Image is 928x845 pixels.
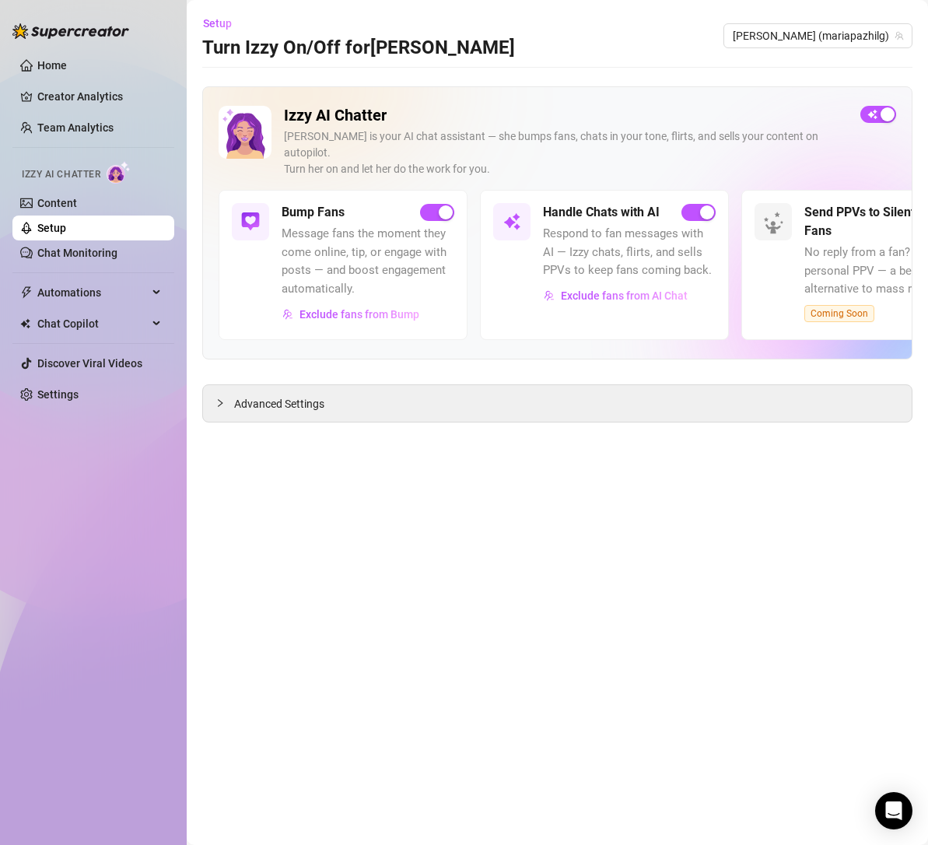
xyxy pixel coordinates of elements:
img: svg%3e [282,309,293,320]
img: svg%3e [503,212,521,231]
span: Exclude fans from AI Chat [561,289,688,302]
span: Setup [203,17,232,30]
button: Exclude fans from Bump [282,302,420,327]
span: thunderbolt [20,286,33,299]
h5: Bump Fans [282,203,345,222]
h3: Turn Izzy On/Off for [PERSON_NAME] [202,36,515,61]
a: Home [37,59,67,72]
span: collapsed [215,398,225,408]
img: svg%3e [544,290,555,301]
div: [PERSON_NAME] is your AI chat assistant — she bumps fans, chats in your tone, flirts, and sells y... [284,128,848,177]
img: svg%3e [241,212,260,231]
img: AI Chatter [107,161,131,184]
span: Izzy AI Chatter [22,167,100,182]
h5: Handle Chats with AI [543,203,660,222]
span: Exclude fans from Bump [299,308,419,321]
span: team [895,31,904,40]
a: Chat Monitoring [37,247,117,259]
div: collapsed [215,394,234,412]
img: Chat Copilot [20,318,30,329]
img: logo-BBDzfeDw.svg [12,23,129,39]
a: Content [37,197,77,209]
img: Izzy AI Chatter [219,106,271,159]
a: Discover Viral Videos [37,357,142,370]
span: Coming Soon [804,305,874,322]
h2: Izzy AI Chatter [284,106,848,125]
img: silent-fans-ppv-o-N6Mmdf.svg [763,212,788,237]
span: Automations [37,280,148,305]
span: Chat Copilot [37,311,148,336]
span: Maria (mariapazhilg) [733,24,903,47]
a: Creator Analytics [37,84,162,109]
a: Settings [37,388,79,401]
span: Message fans the moment they come online, tip, or engage with posts — and boost engagement automa... [282,225,454,298]
span: Advanced Settings [234,395,324,412]
button: Exclude fans from AI Chat [543,283,688,308]
div: Open Intercom Messenger [875,792,912,829]
button: Setup [202,11,244,36]
a: Team Analytics [37,121,114,134]
a: Setup [37,222,66,234]
span: Respond to fan messages with AI — Izzy chats, flirts, and sells PPVs to keep fans coming back. [543,225,716,280]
